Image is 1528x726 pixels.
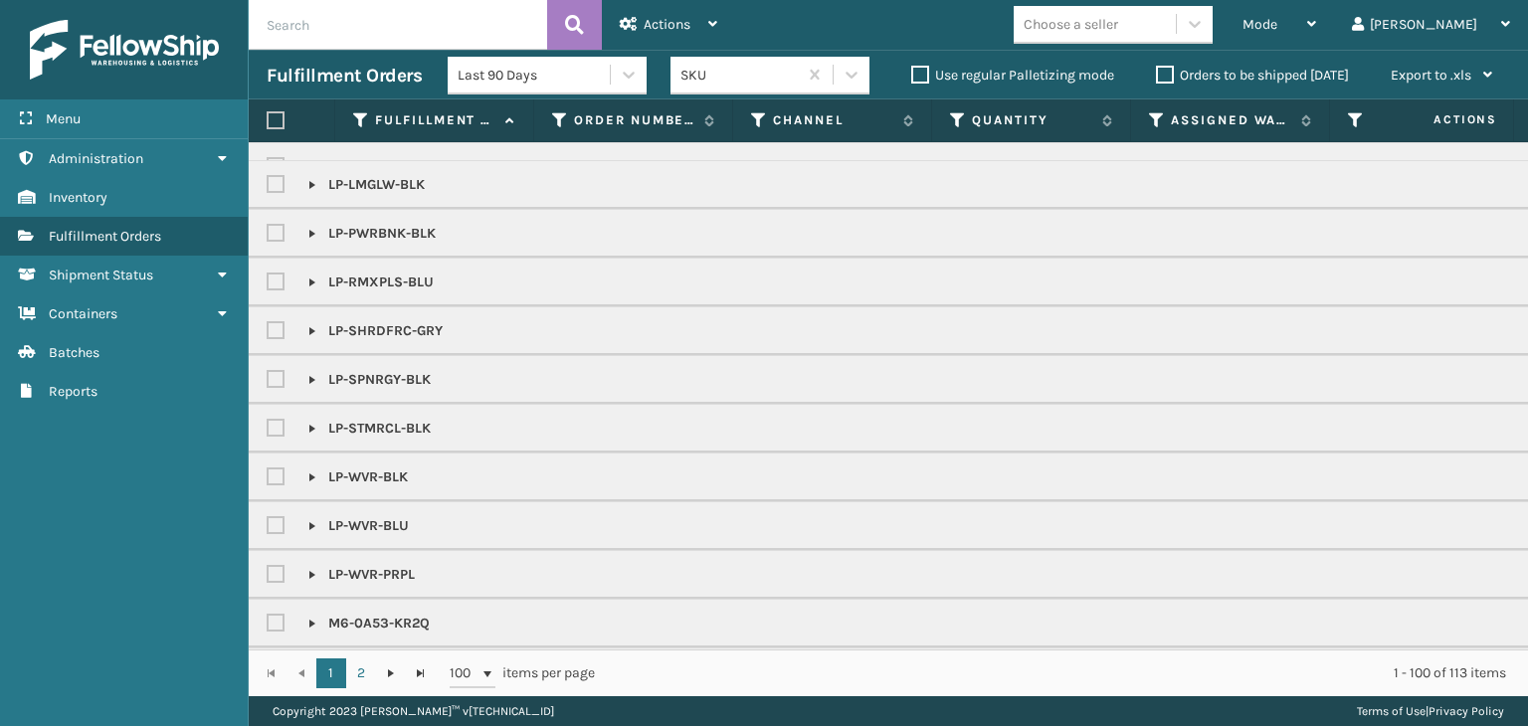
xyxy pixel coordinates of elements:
[450,663,479,683] span: 100
[308,272,434,292] p: LP-RMXPLS-BLU
[383,665,399,681] span: Go to the next page
[1024,14,1118,35] div: Choose a seller
[316,658,346,688] a: 1
[375,111,495,129] label: Fulfillment Order Id
[308,565,415,585] p: LP-WVR-PRPL
[680,65,799,86] div: SKU
[273,696,554,726] p: Copyright 2023 [PERSON_NAME]™ v [TECHNICAL_ID]
[308,467,408,487] p: LP-WVR-BLK
[308,370,431,390] p: LP-SPNRGY-BLK
[308,516,409,536] p: LP-WVR-BLU
[49,150,143,167] span: Administration
[911,67,1114,84] label: Use regular Palletizing mode
[46,110,81,127] span: Menu
[308,419,431,439] p: LP-STMRCL-BLK
[1242,16,1277,33] span: Mode
[308,175,425,195] p: LP-LMGLW-BLK
[49,189,107,206] span: Inventory
[308,614,430,634] p: M6-0A53-KR2Q
[376,658,406,688] a: Go to the next page
[308,157,446,177] p: LP-FLXSTRED-BLK
[406,658,436,688] a: Go to the last page
[1371,103,1509,136] span: Actions
[413,665,429,681] span: Go to the last page
[972,111,1092,129] label: Quantity
[574,111,694,129] label: Order Number
[1171,111,1291,129] label: Assigned Warehouse
[623,663,1506,683] div: 1 - 100 of 113 items
[346,658,376,688] a: 2
[1357,696,1504,726] div: |
[458,65,612,86] div: Last 90 Days
[267,64,422,88] h3: Fulfillment Orders
[308,321,443,341] p: LP-SHRDFRC-GRY
[308,224,436,244] p: LP-PWRBNK-BLK
[1156,67,1349,84] label: Orders to be shipped [DATE]
[1357,704,1426,718] a: Terms of Use
[49,267,153,283] span: Shipment Status
[49,344,99,361] span: Batches
[30,20,219,80] img: logo
[450,658,595,688] span: items per page
[773,111,893,129] label: Channel
[49,228,161,245] span: Fulfillment Orders
[1429,704,1504,718] a: Privacy Policy
[1391,67,1471,84] span: Export to .xls
[644,16,690,33] span: Actions
[49,305,117,322] span: Containers
[49,383,97,400] span: Reports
